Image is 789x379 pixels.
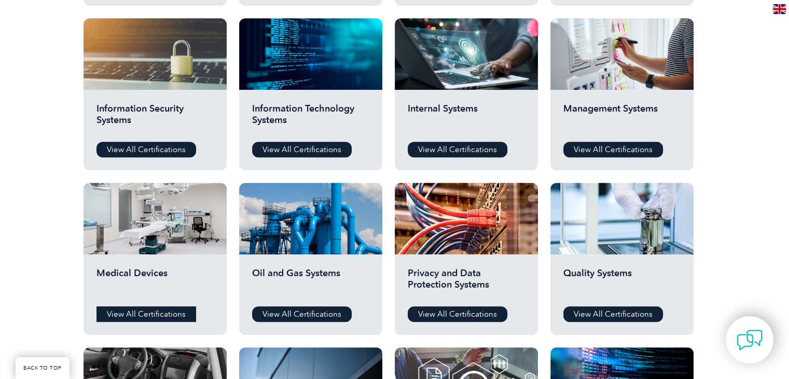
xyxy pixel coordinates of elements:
a: View All Certifications [252,306,352,322]
a: View All Certifications [252,142,352,157]
h2: Oil and Gas Systems [252,267,369,299]
a: View All Certifications [96,142,196,157]
a: View All Certifications [563,306,663,322]
a: View All Certifications [408,142,507,157]
h2: Privacy and Data Protection Systems [408,267,525,299]
h2: Information Technology Systems [252,103,369,134]
h2: Medical Devices [96,267,214,299]
h2: Internal Systems [408,103,525,134]
h2: Management Systems [563,103,681,134]
h2: Quality Systems [563,267,681,299]
a: View All Certifications [408,306,507,322]
h2: Information Security Systems [96,103,214,134]
img: en [773,4,786,14]
a: View All Certifications [563,142,663,157]
a: BACK TO TOP [16,357,70,379]
a: View All Certifications [96,306,196,322]
img: contact-chat.png [737,327,763,353]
